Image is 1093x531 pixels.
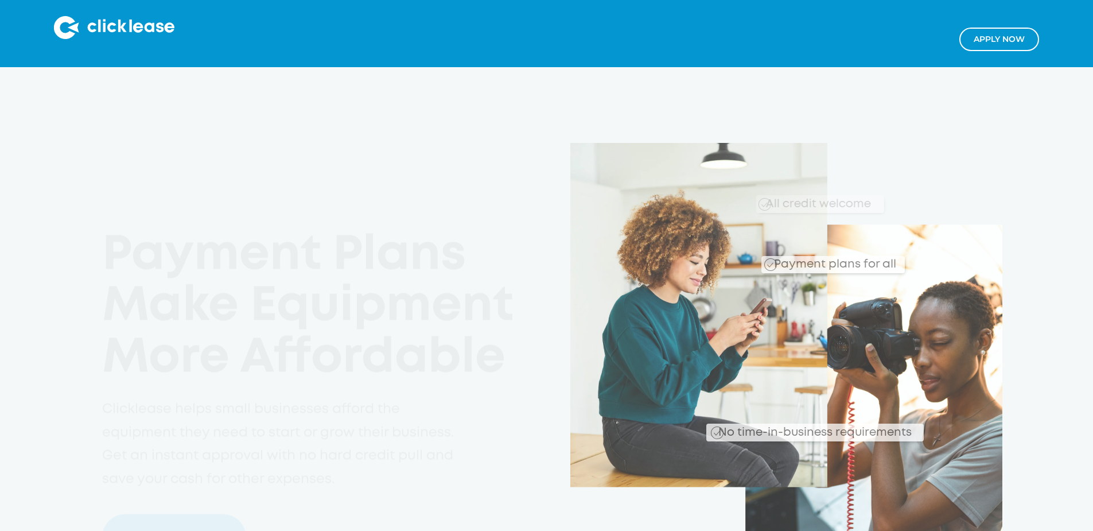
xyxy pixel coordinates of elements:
[764,258,777,271] img: Checkmark_callout
[720,188,884,213] div: All credit welcome
[769,250,896,273] div: Payment plans for all
[102,398,461,491] p: Clicklease helps small businesses afford the equipment they need to start or grow their business....
[102,231,536,385] h1: Payment Plans Make Equipment More Affordable
[711,426,724,439] img: Checkmark_callout
[652,412,924,441] div: No time-in-business requirements
[959,28,1039,51] a: Apply NOw
[54,16,174,39] img: Clicklease logo
[759,198,771,211] img: Checkmark_callout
